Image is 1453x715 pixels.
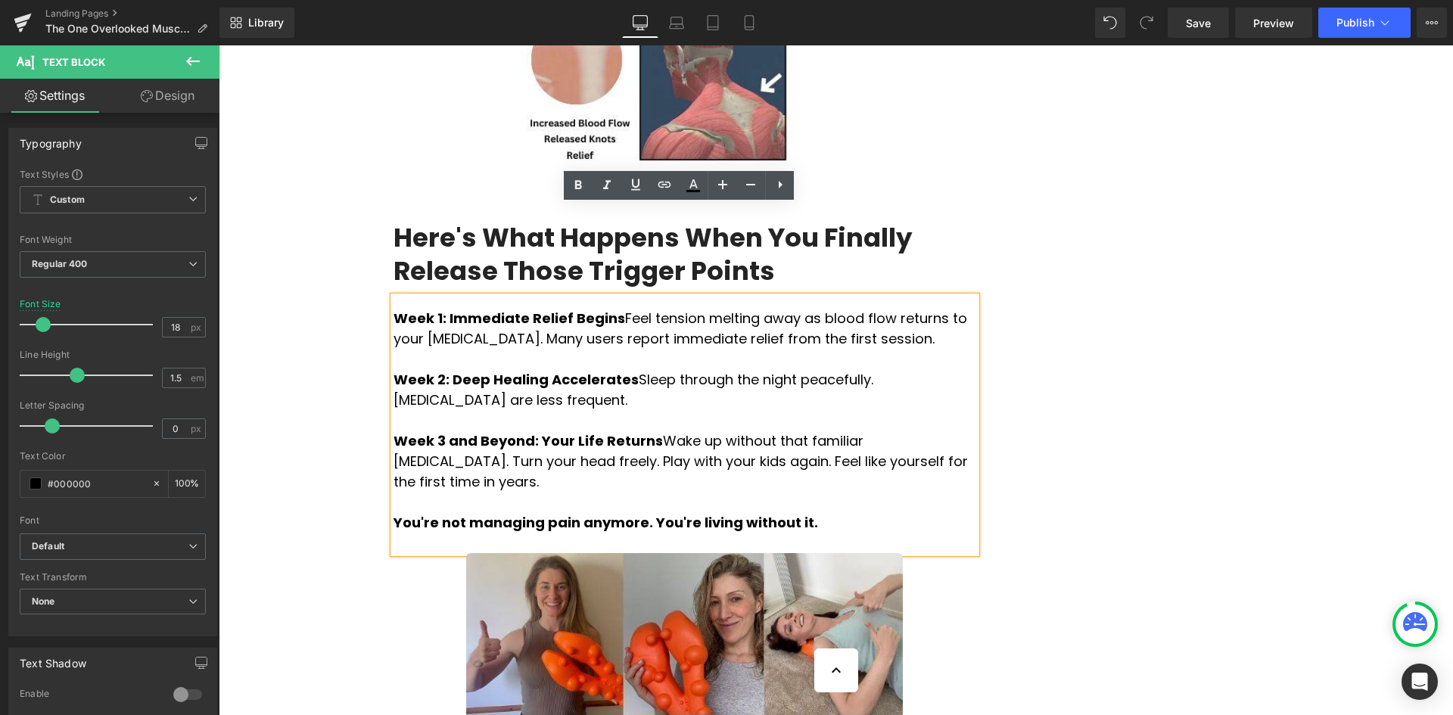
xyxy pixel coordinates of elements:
[1417,8,1447,38] button: More
[113,79,222,113] a: Design
[42,56,105,68] span: Text Block
[219,8,294,38] a: New Library
[20,515,206,526] div: Font
[45,8,219,20] a: Landing Pages
[175,176,758,242] h3: Here's What Happens When You Finally Release Those Trigger Points
[175,263,758,303] p: Feel tension melting away as blood flow returns to your [MEDICAL_DATA]. Many users report immedia...
[175,325,420,344] strong: Week 2: Deep Healing Accelerates
[1095,8,1125,38] button: Undo
[191,322,204,332] span: px
[50,194,85,207] b: Custom
[20,235,206,245] div: Font Weight
[1253,15,1294,31] span: Preview
[20,168,206,180] div: Text Styles
[695,8,731,38] a: Tablet
[32,540,64,553] i: Default
[175,324,758,365] p: Sleep through the night peacefully. [MEDICAL_DATA] are less frequent.
[622,8,658,38] a: Desktop
[20,572,206,583] div: Text Transform
[191,373,204,383] span: em
[169,471,205,497] div: %
[20,350,206,360] div: Line Height
[175,385,758,446] p: Wake up without that familiar [MEDICAL_DATA]. Turn your head freely. Play with your kids again. F...
[606,604,629,646] span: keyboard_arrow_up
[175,386,444,405] strong: Week 3 and Beyond: Your Life Returns
[32,595,55,607] b: None
[658,8,695,38] a: Laptop
[1235,8,1312,38] a: Preview
[248,16,284,30] span: Library
[20,451,206,462] div: Text Color
[48,475,145,492] input: Color
[175,263,406,282] strong: Week 1: Immediate Relief Begins
[20,129,82,150] div: Typography
[1318,8,1411,38] button: Publish
[32,258,88,269] b: Regular 400
[20,648,86,670] div: Text Shadow
[20,400,206,411] div: Letter Spacing
[1336,17,1374,29] span: Publish
[20,688,158,704] div: Enable
[1186,15,1211,31] span: Save
[175,468,599,487] strong: You're not managing pain anymore. You're living without it.
[45,23,191,35] span: The One Overlooked Muscle Causing [MEDICAL_DATA]
[20,299,61,309] div: Font Size
[731,8,767,38] a: Mobile
[191,424,204,434] span: px
[1131,8,1162,38] button: Redo
[1402,664,1438,700] div: Open Intercom Messenger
